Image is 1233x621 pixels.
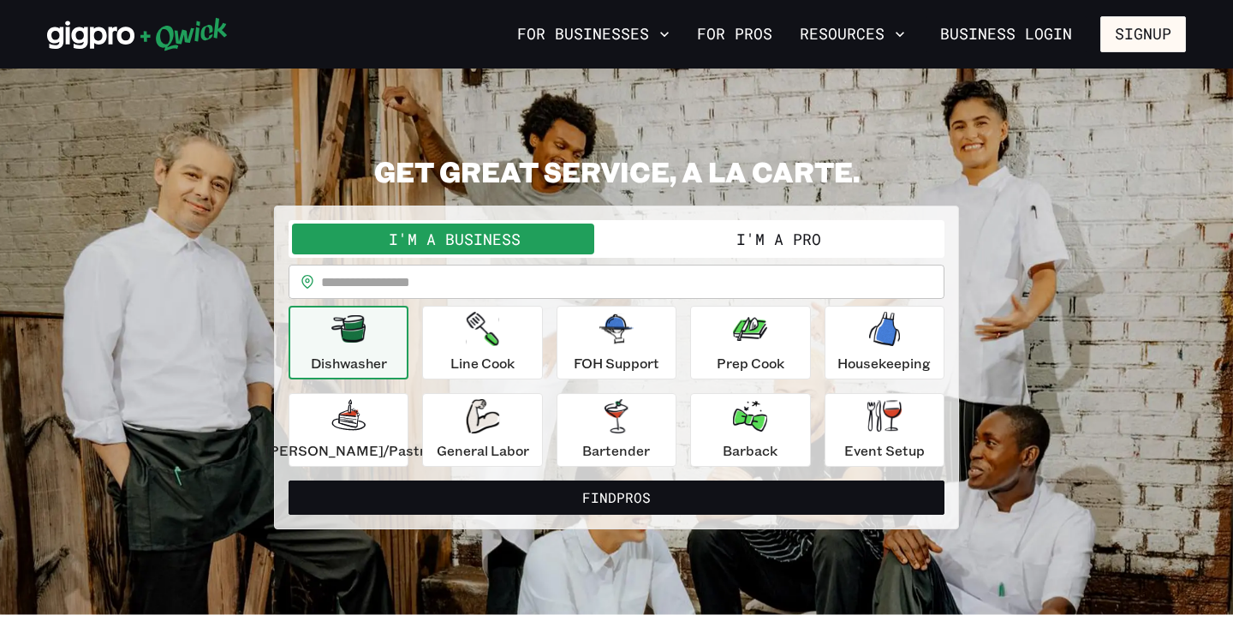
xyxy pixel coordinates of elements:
[616,224,941,254] button: I'm a Pro
[437,440,529,461] p: General Labor
[557,306,676,379] button: FOH Support
[844,440,925,461] p: Event Setup
[274,154,959,188] h2: GET GREAT SERVICE, A LA CARTE.
[289,393,408,467] button: [PERSON_NAME]/Pastry
[422,306,542,379] button: Line Cook
[1100,16,1186,52] button: Signup
[510,20,676,49] button: For Businesses
[289,306,408,379] button: Dishwasher
[926,16,1087,52] a: Business Login
[292,224,616,254] button: I'm a Business
[557,393,676,467] button: Bartender
[265,440,432,461] p: [PERSON_NAME]/Pastry
[717,353,784,373] p: Prep Cook
[574,353,659,373] p: FOH Support
[582,440,650,461] p: Bartender
[311,353,387,373] p: Dishwasher
[723,440,777,461] p: Barback
[793,20,912,49] button: Resources
[289,481,944,515] button: FindPros
[690,393,810,467] button: Barback
[825,306,944,379] button: Housekeeping
[690,306,810,379] button: Prep Cook
[837,353,931,373] p: Housekeeping
[450,353,515,373] p: Line Cook
[690,20,779,49] a: For Pros
[422,393,542,467] button: General Labor
[825,393,944,467] button: Event Setup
